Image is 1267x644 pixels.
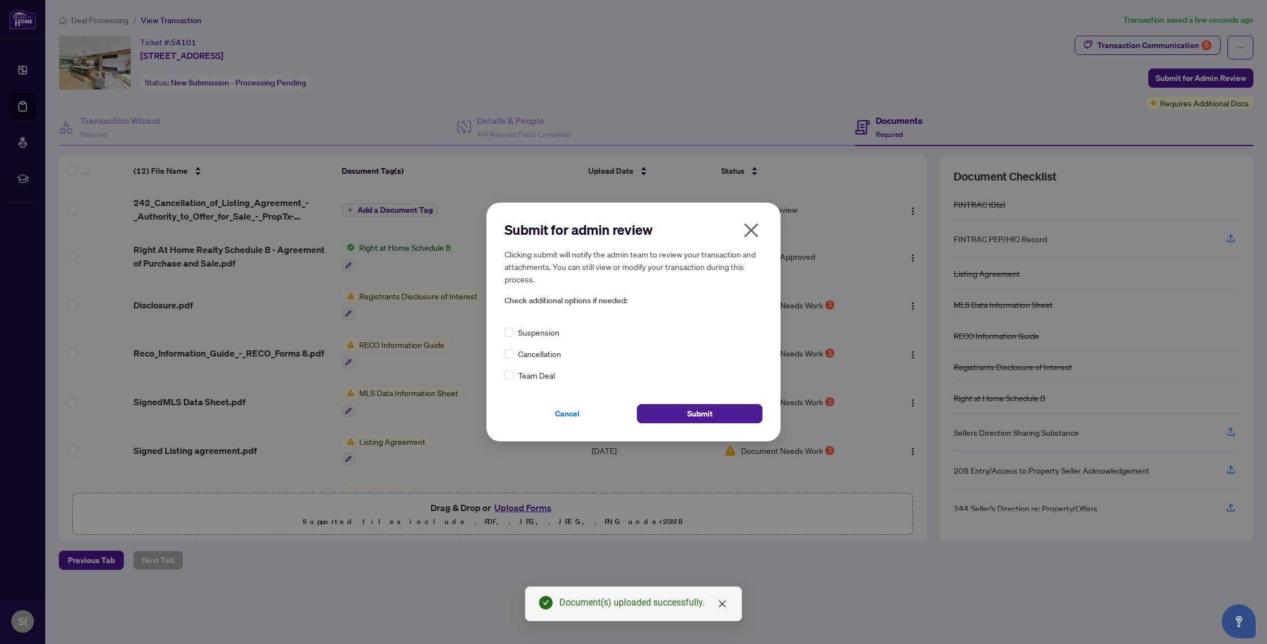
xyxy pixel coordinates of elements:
[505,404,630,423] button: Cancel
[637,404,762,423] button: Submit
[518,326,559,338] span: Suspension
[505,221,762,239] h2: Submit for admin review
[1222,604,1256,638] button: Open asap
[559,596,728,609] div: Document(s) uploaded successfully.
[718,599,727,608] span: close
[505,294,762,307] span: Check additional options if needed:
[687,405,713,423] span: Submit
[742,221,760,239] span: close
[555,405,580,423] span: Cancel
[518,369,555,381] span: Team Deal
[716,598,729,610] a: Close
[505,248,762,285] h5: Clicking submit will notify the admin team to review your transaction and attachments. You can st...
[518,347,561,360] span: Cancellation
[539,596,553,609] span: check-circle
